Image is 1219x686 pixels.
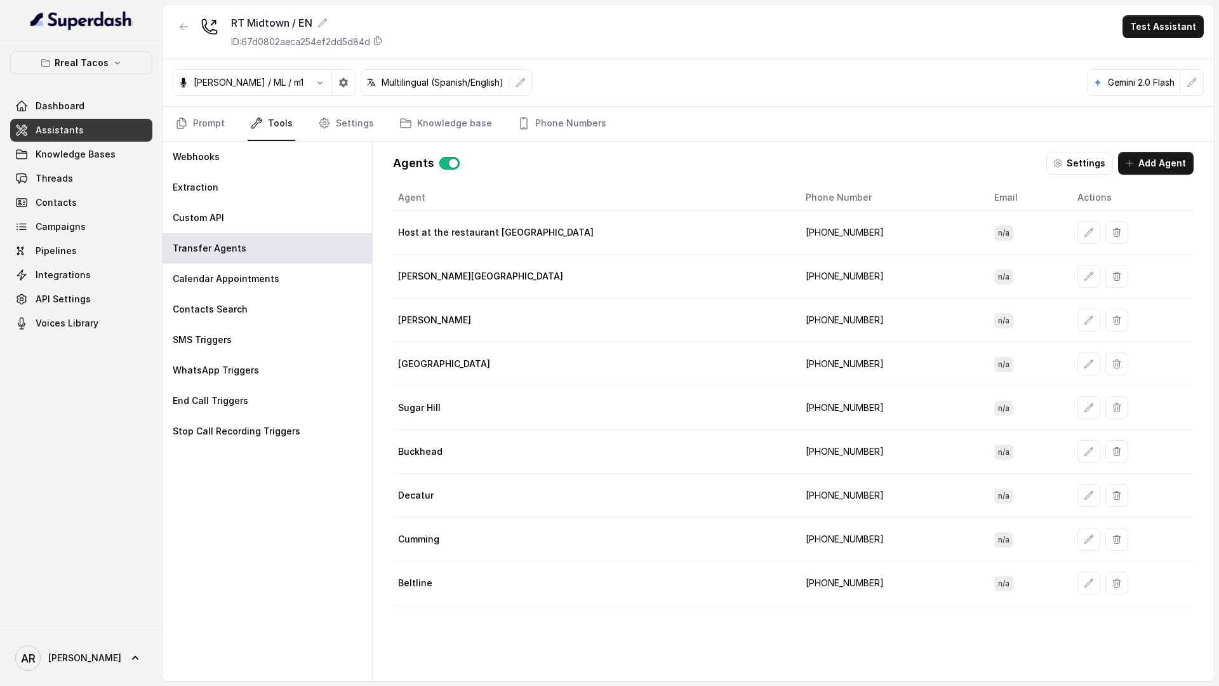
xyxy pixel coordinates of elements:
th: Actions [1067,185,1194,211]
nav: Tabs [173,107,1204,141]
span: Contacts [36,196,77,209]
span: Campaigns [36,220,86,233]
a: Assistants [10,119,152,142]
span: Dashboard [36,100,84,112]
button: Test Assistant [1122,15,1204,38]
span: n/a [994,225,1013,241]
span: n/a [994,488,1013,504]
span: [PERSON_NAME] [48,652,121,664]
p: WhatsApp Triggers [173,364,259,377]
div: RT Midtown / EN [231,15,383,30]
p: Rreal Tacos [55,55,109,71]
span: n/a [994,313,1013,328]
span: Pipelines [36,245,77,257]
td: [PHONE_NUMBER] [796,211,983,255]
span: n/a [994,445,1013,460]
button: Settings [1046,152,1113,175]
p: Custom API [173,212,224,224]
p: Calendar Appointments [173,272,279,285]
a: Dashboard [10,95,152,118]
p: [PERSON_NAME] [398,314,471,326]
a: Tools [248,107,295,141]
span: Knowledge Bases [36,148,116,161]
th: Email [984,185,1068,211]
a: Contacts [10,191,152,214]
p: Transfer Agents [173,242,246,255]
td: [PHONE_NUMBER] [796,299,983,342]
span: n/a [994,269,1013,285]
a: Knowledge base [397,107,495,141]
p: Sugar Hill [398,401,441,414]
a: Integrations [10,264,152,286]
span: n/a [994,357,1013,372]
a: Prompt [173,107,227,141]
td: [PHONE_NUMBER] [796,430,983,474]
p: Host at the restaurant [GEOGRAPHIC_DATA] [398,226,594,239]
button: Rreal Tacos [10,51,152,74]
span: Integrations [36,269,91,281]
p: End Call Triggers [173,394,248,407]
a: Pipelines [10,239,152,262]
th: Agent [393,185,796,211]
span: n/a [994,576,1013,591]
p: Extraction [173,181,218,194]
p: Cumming [398,533,439,546]
a: Knowledge Bases [10,143,152,166]
button: Add Agent [1118,152,1194,175]
a: Campaigns [10,215,152,238]
td: [PHONE_NUMBER] [796,562,983,605]
p: SMS Triggers [173,333,232,346]
span: Threads [36,172,73,185]
a: Voices Library [10,312,152,335]
a: Threads [10,167,152,190]
p: Multilingual (Spanish/English) [382,76,503,89]
p: Webhooks [173,151,220,163]
p: Agents [393,154,434,172]
p: [PERSON_NAME] / ML / m1 [194,76,303,89]
th: Phone Number [796,185,983,211]
td: [PHONE_NUMBER] [796,255,983,299]
span: Voices Library [36,317,98,330]
p: Buckhead [398,445,443,458]
p: [GEOGRAPHIC_DATA] [398,358,490,370]
span: n/a [994,401,1013,416]
span: API Settings [36,293,91,306]
a: Settings [316,107,376,141]
td: [PHONE_NUMBER] [796,386,983,430]
td: [PHONE_NUMBER] [796,342,983,386]
svg: google logo [1093,77,1103,88]
p: Stop Call Recording Triggers [173,425,300,438]
span: n/a [994,532,1013,548]
p: Decatur [398,489,434,502]
p: Contacts Search [173,303,248,316]
text: AR [21,652,36,665]
p: Beltline [398,577,432,589]
p: ID: 67d0802aeca254ef2dd5d84d [231,36,370,48]
p: Gemini 2.0 Flash [1108,76,1175,89]
p: [PERSON_NAME][GEOGRAPHIC_DATA] [398,270,563,283]
img: light.svg [30,10,133,30]
td: [PHONE_NUMBER] [796,518,983,562]
a: API Settings [10,288,152,311]
span: Assistants [36,124,84,137]
a: Phone Numbers [515,107,609,141]
td: [PHONE_NUMBER] [796,474,983,518]
a: [PERSON_NAME] [10,640,152,676]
